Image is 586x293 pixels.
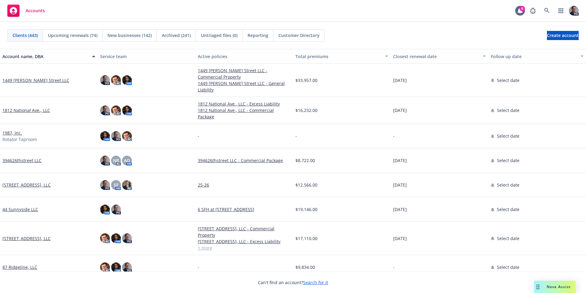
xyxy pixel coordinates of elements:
img: photo [122,233,132,243]
span: - [198,133,199,139]
a: 25-26 [198,182,291,188]
div: Follow up date [491,53,577,60]
a: 394626thstreet LLC - Commercial Package [198,157,291,164]
span: Nova Assist [547,284,571,289]
img: photo [100,106,110,115]
div: Account name, DBA [2,53,89,60]
button: Nova Assist [534,281,576,293]
span: SF [114,182,118,188]
img: photo [122,75,132,85]
span: [DATE] [393,182,407,188]
div: 6 [519,6,525,11]
span: [DATE] [393,235,407,242]
button: Closest renewal date [391,49,488,64]
a: 1449 [PERSON_NAME] Street LLC [2,77,69,83]
span: [DATE] [393,77,407,83]
span: - [393,133,395,139]
a: [STREET_ADDRESS], LLC [2,235,51,242]
a: 1812 National Ave., LLC - Commercial Package [198,107,291,120]
img: photo [122,180,132,190]
a: Search [541,5,553,17]
span: $33,957.00 [295,77,317,83]
img: photo [100,205,110,214]
a: Search for it [303,280,328,285]
img: photo [122,106,132,115]
span: AO [124,157,130,164]
span: [DATE] [393,157,407,164]
span: Accounts [26,8,45,13]
button: Total premiums [293,49,391,64]
span: - [198,264,199,270]
a: 1449 [PERSON_NAME] Street LLC - Commercial Property [198,67,291,80]
img: photo [111,205,121,214]
a: 87 Ridgeline, LLC [2,264,37,270]
span: Select date [497,107,519,113]
span: Reporting [248,32,268,39]
a: Accounts [5,2,47,19]
a: Report a Bug [527,5,539,17]
img: photo [122,262,132,272]
span: $16,232.00 [295,107,317,113]
button: Follow up date [488,49,586,64]
a: 1 more [198,245,291,251]
div: Service team [100,53,193,60]
span: Customer Directory [278,32,320,39]
span: Archived (241) [162,32,191,39]
a: 394626thstreet LLC [2,157,42,164]
span: $12,566.00 [295,182,317,188]
img: photo [100,75,110,85]
img: photo [111,106,121,115]
span: Clients (443) [13,32,38,39]
div: Active policies [198,53,291,60]
img: photo [111,131,121,141]
img: photo [100,156,110,165]
a: 1987, Inc. [2,130,22,136]
button: Service team [98,49,195,64]
img: photo [122,131,132,141]
a: 1812 National Ave., LLC [2,107,50,113]
span: Select date [497,206,519,213]
img: photo [100,262,110,272]
span: Select date [497,235,519,242]
span: Select date [497,77,519,83]
span: - [295,133,297,139]
a: 1449 [PERSON_NAME] Street LLC - General Liability [198,80,291,93]
span: Create account [547,30,579,41]
img: photo [569,6,579,16]
img: photo [111,75,121,85]
span: Upcoming renewals (74) [48,32,97,39]
img: photo [111,262,121,272]
span: NR [113,157,119,164]
span: - [393,264,395,270]
a: Create account [547,31,579,40]
img: photo [111,233,121,243]
span: $19,146.00 [295,206,317,213]
a: Switch app [555,5,567,17]
a: 1812 National Ave., LLC - Excess Liability [198,101,291,107]
span: New businesses (142) [107,32,152,39]
div: Drag to move [534,281,542,293]
span: $8,722.00 [295,157,315,164]
span: $17,110.00 [295,235,317,242]
button: Active policies [195,49,293,64]
span: Select date [497,157,519,164]
a: 6 SFH at [STREET_ADDRESS] [198,206,291,213]
div: Closest renewal date [393,53,479,60]
span: [DATE] [393,206,407,213]
a: [STREET_ADDRESS], LLC - Commercial Property [198,225,291,238]
span: Can't find an account? [258,279,328,286]
span: Select date [497,182,519,188]
span: [DATE] [393,107,407,113]
span: Rotator Taproom [2,136,37,143]
span: $9,834.00 [295,264,315,270]
a: [STREET_ADDRESS], LLC - Excess Liability [198,238,291,245]
span: Untriaged files (0) [201,32,237,39]
a: [STREET_ADDRESS], LLC [2,182,51,188]
img: photo [100,233,110,243]
img: photo [100,180,110,190]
